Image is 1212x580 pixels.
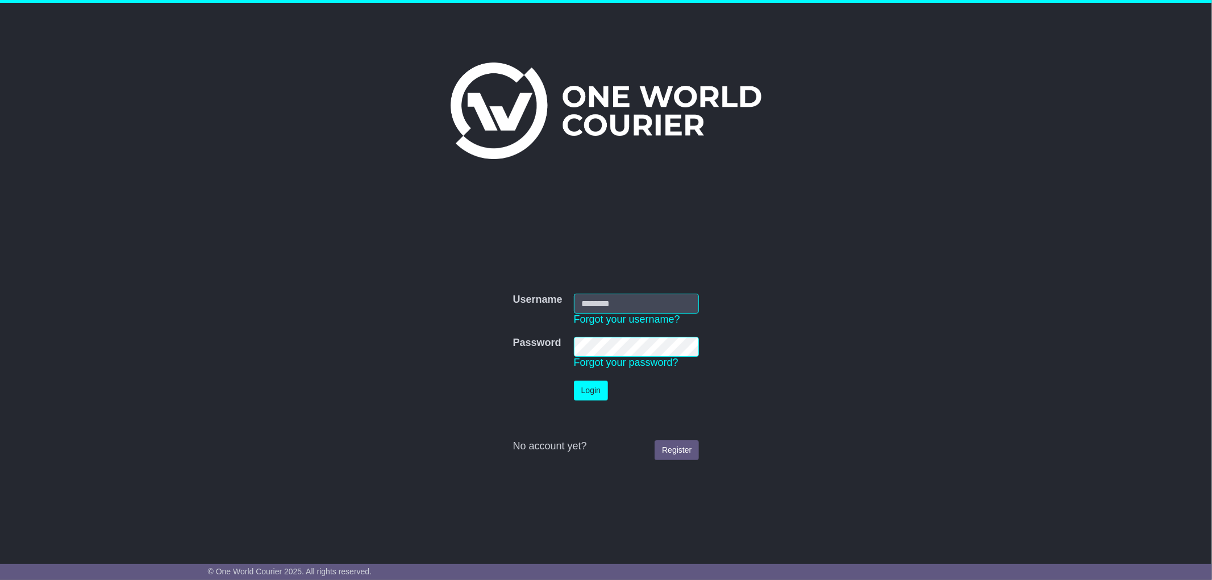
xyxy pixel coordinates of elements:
img: One World [451,62,761,159]
span: © One World Courier 2025. All rights reserved. [208,567,372,576]
label: Username [513,294,563,306]
label: Password [513,337,561,349]
a: Register [655,440,699,460]
a: Forgot your username? [574,314,680,325]
div: No account yet? [513,440,699,453]
a: Forgot your password? [574,357,678,368]
button: Login [574,381,608,400]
